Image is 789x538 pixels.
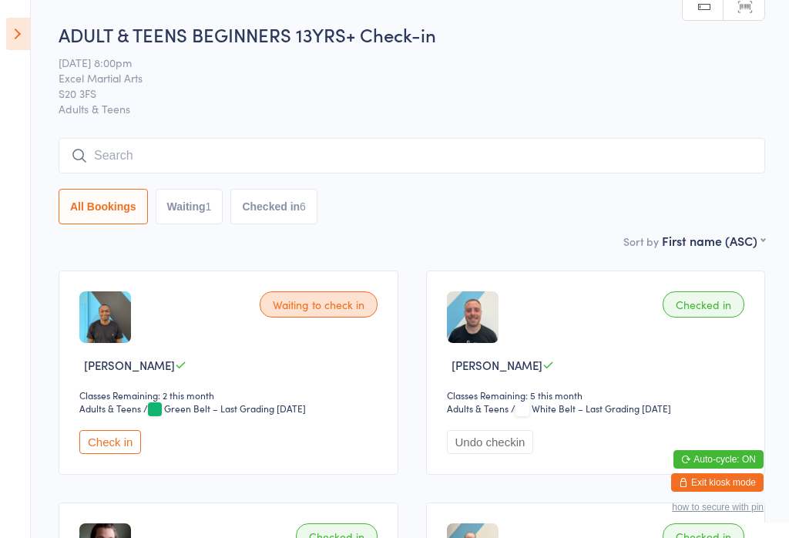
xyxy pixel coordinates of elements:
div: Classes Remaining: 2 this month [79,388,382,402]
button: Auto-cycle: ON [673,450,764,469]
button: Checked in6 [230,189,317,224]
div: Adults & Teens [79,402,141,415]
img: image1723300504.png [79,291,131,343]
label: Sort by [623,234,659,249]
div: Checked in [663,291,744,318]
button: All Bookings [59,189,148,224]
div: Classes Remaining: 5 this month [447,388,750,402]
div: 6 [300,200,306,213]
button: Check in [79,430,141,454]
button: Undo checkin [447,430,534,454]
span: Excel Martial Arts [59,70,741,86]
div: First name (ASC) [662,232,765,249]
div: Adults & Teens [447,402,509,415]
img: image1757616375.png [447,291,499,343]
span: / Green Belt – Last Grading [DATE] [143,402,306,415]
div: 1 [206,200,212,213]
span: / White Belt – Last Grading [DATE] [511,402,671,415]
span: Adults & Teens [59,101,765,116]
button: how to secure with pin [672,502,764,513]
span: [DATE] 8:00pm [59,55,741,70]
button: Waiting1 [156,189,223,224]
button: Exit kiosk mode [671,473,764,492]
div: Waiting to check in [260,291,378,318]
span: [PERSON_NAME] [452,357,542,373]
span: S20 3FS [59,86,741,101]
input: Search [59,138,765,173]
span: [PERSON_NAME] [84,357,175,373]
h2: ADULT & TEENS BEGINNERS 13YRS+ Check-in [59,22,765,47]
